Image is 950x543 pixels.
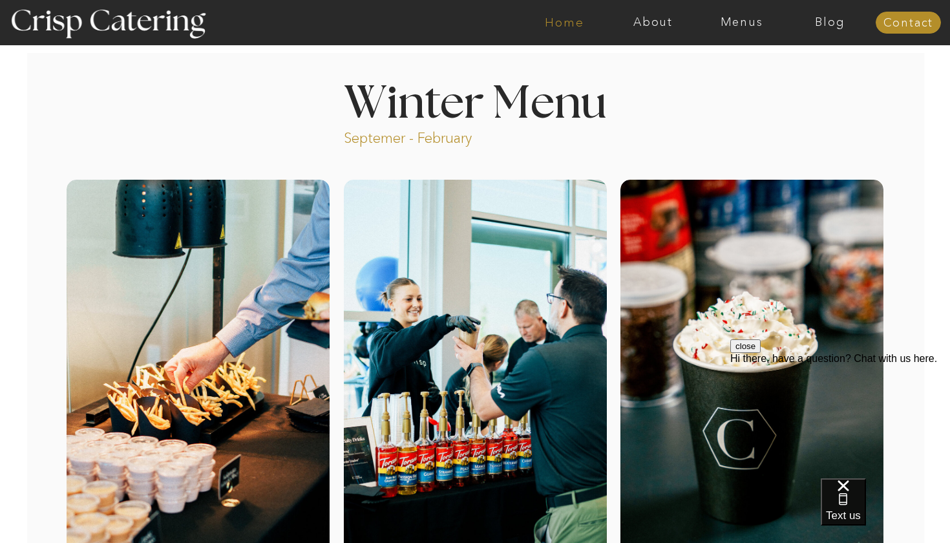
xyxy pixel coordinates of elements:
a: About [609,16,697,29]
a: Blog [786,16,874,29]
a: Home [520,16,609,29]
a: Contact [876,17,941,30]
h1: Winter Menu [295,81,655,120]
iframe: podium webchat widget bubble [821,478,950,543]
iframe: podium webchat widget prompt [730,339,950,495]
p: Septemer - February [344,129,522,144]
a: Menus [697,16,786,29]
